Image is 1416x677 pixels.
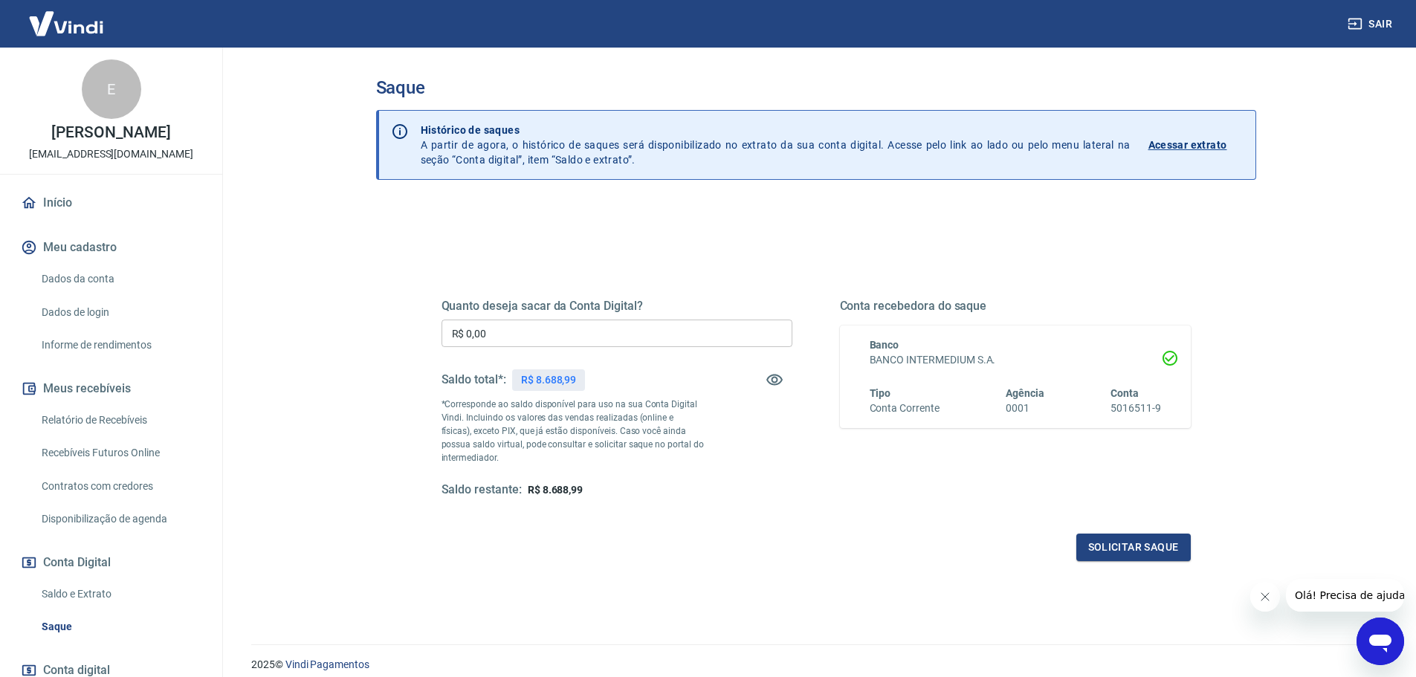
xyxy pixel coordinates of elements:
button: Meus recebíveis [18,372,204,405]
h6: 5016511-9 [1111,401,1161,416]
span: Olá! Precisa de ajuda? [9,10,125,22]
p: [PERSON_NAME] [51,125,170,140]
a: Acessar extrato [1148,123,1244,167]
a: Vindi Pagamentos [285,658,369,670]
a: Relatório de Recebíveis [36,405,204,435]
span: Tipo [870,387,891,399]
span: R$ 8.688,99 [528,484,583,496]
img: Vindi [18,1,114,46]
h5: Quanto deseja sacar da Conta Digital? [442,299,792,314]
a: Saque [36,612,204,642]
a: Dados da conta [36,264,204,294]
a: Saldo e Extrato [36,579,204,609]
a: Informe de rendimentos [36,330,204,360]
a: Disponibilização de agenda [36,504,204,534]
span: Agência [1006,387,1044,399]
h3: Saque [376,77,1256,98]
p: 2025 © [251,657,1380,673]
p: R$ 8.688,99 [521,372,576,388]
iframe: Mensagem da empresa [1286,579,1404,612]
iframe: Fechar mensagem [1250,582,1280,612]
p: Acessar extrato [1148,137,1227,152]
button: Meu cadastro [18,231,204,264]
h5: Saldo total*: [442,372,506,387]
p: *Corresponde ao saldo disponível para uso na sua Conta Digital Vindi. Incluindo os valores das ve... [442,398,705,464]
a: Recebíveis Futuros Online [36,438,204,468]
p: [EMAIL_ADDRESS][DOMAIN_NAME] [29,146,193,162]
a: Contratos com credores [36,471,204,502]
span: Conta [1111,387,1139,399]
h5: Saldo restante: [442,482,522,498]
button: Conta Digital [18,546,204,579]
button: Sair [1345,10,1398,38]
a: Dados de login [36,297,204,328]
h5: Conta recebedora do saque [840,299,1191,314]
iframe: Botão para abrir a janela de mensagens [1357,618,1404,665]
p: Histórico de saques [421,123,1131,137]
a: Início [18,187,204,219]
p: A partir de agora, o histórico de saques será disponibilizado no extrato da sua conta digital. Ac... [421,123,1131,167]
h6: Conta Corrente [870,401,940,416]
h6: BANCO INTERMEDIUM S.A. [870,352,1161,368]
div: E [82,59,141,119]
button: Solicitar saque [1076,534,1191,561]
span: Banco [870,339,899,351]
h6: 0001 [1006,401,1044,416]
